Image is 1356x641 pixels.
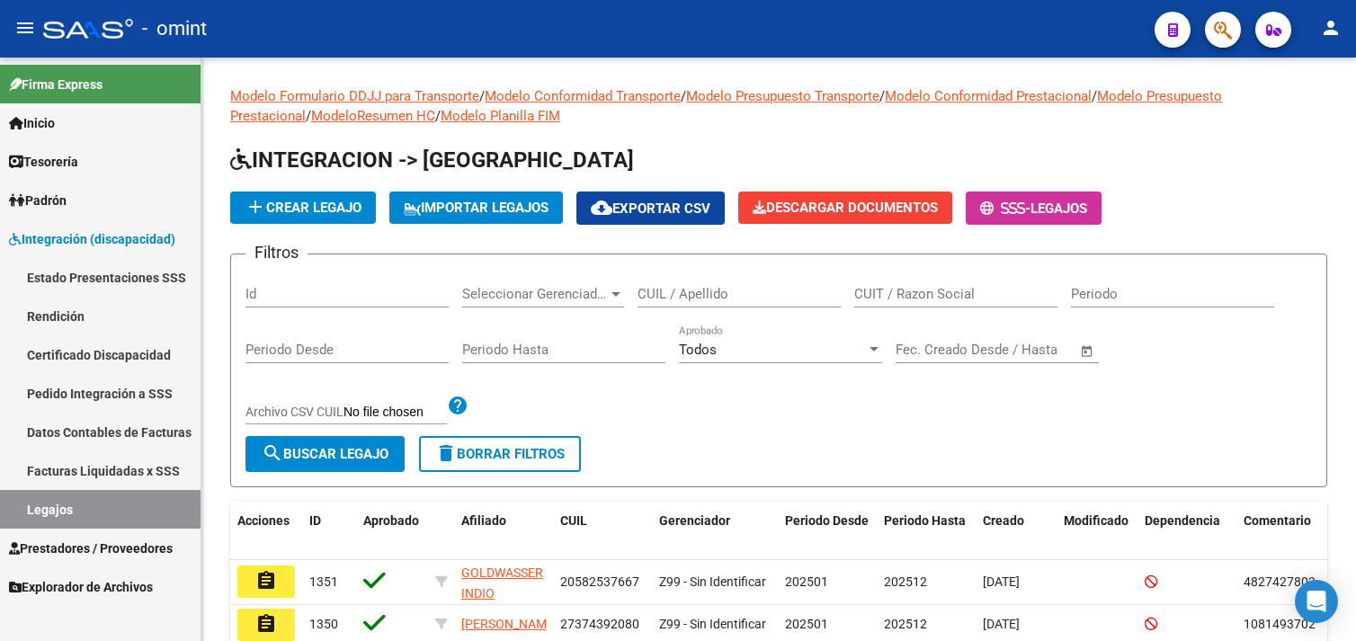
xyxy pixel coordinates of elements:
[1145,513,1220,528] span: Dependencia
[9,75,103,94] span: Firma Express
[966,191,1102,225] button: -Legajos
[1057,502,1137,561] datatable-header-cell: Modificado
[785,617,828,631] span: 202501
[461,617,558,631] span: [PERSON_NAME]
[896,342,968,358] input: Fecha inicio
[738,191,952,224] button: Descargar Documentos
[659,513,730,528] span: Gerenciador
[230,88,479,104] a: Modelo Formulario DDJJ para Transporte
[659,574,766,589] span: Z99 - Sin Identificar
[9,229,175,249] span: Integración (discapacidad)
[659,617,766,631] span: Z99 - Sin Identificar
[363,513,419,528] span: Aprobado
[1244,574,1316,589] span: 4827427802
[560,513,587,528] span: CUIL
[985,342,1072,358] input: Fecha fin
[302,502,356,561] datatable-header-cell: ID
[885,88,1092,104] a: Modelo Conformidad Prestacional
[454,502,553,561] datatable-header-cell: Afiliado
[230,502,302,561] datatable-header-cell: Acciones
[230,191,376,224] button: Crear Legajo
[778,502,877,561] datatable-header-cell: Periodo Desde
[389,191,563,224] button: IMPORTAR LEGAJOS
[245,240,308,265] h3: Filtros
[1064,513,1129,528] span: Modificado
[9,152,78,172] span: Tesorería
[753,200,938,216] span: Descargar Documentos
[9,191,67,210] span: Padrón
[245,200,361,216] span: Crear Legajo
[419,436,581,472] button: Borrar Filtros
[245,436,405,472] button: Buscar Legajo
[435,446,565,462] span: Borrar Filtros
[785,574,828,589] span: 202501
[404,200,549,216] span: IMPORTAR LEGAJOS
[983,513,1024,528] span: Creado
[461,513,506,528] span: Afiliado
[262,446,388,462] span: Buscar Legajo
[1244,617,1316,631] span: 1081493702
[884,574,927,589] span: 202512
[441,108,560,124] a: Modelo Planilla FIM
[9,577,153,597] span: Explorador de Archivos
[976,502,1057,561] datatable-header-cell: Creado
[1030,200,1087,217] span: Legajos
[9,539,173,558] span: Prestadores / Proveedores
[343,405,447,421] input: Archivo CSV CUIL
[591,197,612,218] mat-icon: cloud_download
[785,513,869,528] span: Periodo Desde
[983,617,1020,631] span: [DATE]
[686,88,879,104] a: Modelo Presupuesto Transporte
[983,574,1020,589] span: [DATE]
[884,617,927,631] span: 202512
[255,570,277,592] mat-icon: assignment
[560,617,639,631] span: 27374392080
[591,200,710,217] span: Exportar CSV
[1320,17,1342,39] mat-icon: person
[309,574,338,589] span: 1351
[1295,580,1338,623] div: Open Intercom Messenger
[245,196,266,218] mat-icon: add
[142,9,207,49] span: - omint
[309,617,338,631] span: 1350
[237,513,290,528] span: Acciones
[309,513,321,528] span: ID
[262,442,283,464] mat-icon: search
[877,502,976,561] datatable-header-cell: Periodo Hasta
[462,286,608,302] span: Seleccionar Gerenciador
[652,502,778,561] datatable-header-cell: Gerenciador
[553,502,652,561] datatable-header-cell: CUIL
[255,613,277,635] mat-icon: assignment
[1236,502,1344,561] datatable-header-cell: Comentario
[576,191,725,225] button: Exportar CSV
[1077,341,1098,361] button: Open calendar
[884,513,966,528] span: Periodo Hasta
[356,502,428,561] datatable-header-cell: Aprobado
[560,574,639,589] span: 20582537667
[230,147,634,173] span: INTEGRACION -> [GEOGRAPHIC_DATA]
[9,113,55,133] span: Inicio
[245,405,343,419] span: Archivo CSV CUIL
[1137,502,1236,561] datatable-header-cell: Dependencia
[311,108,435,124] a: ModeloResumen HC
[447,395,468,416] mat-icon: help
[435,442,457,464] mat-icon: delete
[14,17,36,39] mat-icon: menu
[485,88,681,104] a: Modelo Conformidad Transporte
[461,565,543,601] span: GOLDWASSER INDIO
[980,200,1030,217] span: -
[679,342,717,358] span: Todos
[1244,513,1311,528] span: Comentario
